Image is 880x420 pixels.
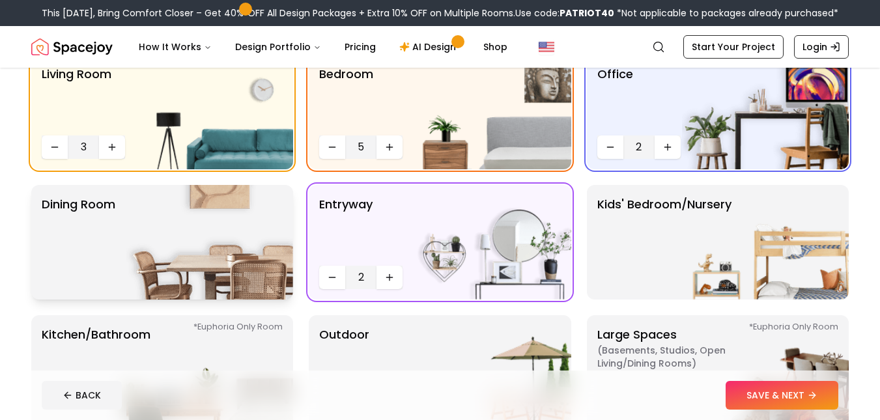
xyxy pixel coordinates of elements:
img: Office [682,55,849,169]
button: Design Portfolio [225,34,332,60]
button: Increase quantity [655,135,681,159]
button: Increase quantity [99,135,125,159]
button: SAVE & NEXT [726,381,838,410]
a: AI Design [389,34,470,60]
button: Increase quantity [376,135,403,159]
span: ( Basements, Studios, Open living/dining rooms ) [597,344,760,370]
span: *Not applicable to packages already purchased* [614,7,838,20]
span: 2 [629,139,649,155]
a: Pricing [334,34,386,60]
a: Start Your Project [683,35,784,59]
p: Kitchen/Bathroom [42,326,150,419]
p: Outdoor [319,326,369,419]
button: Decrease quantity [319,135,345,159]
button: BACK [42,381,122,410]
img: Living Room [126,55,293,169]
nav: Main [128,34,518,60]
p: Dining Room [42,195,115,289]
button: Decrease quantity [319,266,345,289]
a: Login [794,35,849,59]
a: Shop [473,34,518,60]
nav: Global [31,26,849,68]
button: Decrease quantity [42,135,68,159]
p: Bedroom [319,65,373,130]
div: This [DATE], Bring Comfort Closer – Get 40% OFF All Design Packages + Extra 10% OFF on Multiple R... [42,7,838,20]
p: Office [597,65,633,130]
img: entryway [405,185,571,300]
span: 2 [350,270,371,285]
span: Use code: [515,7,614,20]
img: Spacejoy Logo [31,34,113,60]
button: How It Works [128,34,222,60]
p: Living Room [42,65,111,130]
p: Kids' Bedroom/Nursery [597,195,731,289]
img: Dining Room [126,185,293,300]
button: Decrease quantity [597,135,623,159]
img: Kids' Bedroom/Nursery [682,185,849,300]
span: 5 [350,139,371,155]
b: PATRIOT40 [560,7,614,20]
a: Spacejoy [31,34,113,60]
img: United States [539,39,554,55]
p: entryway [319,195,373,260]
button: Increase quantity [376,266,403,289]
img: Bedroom [405,55,571,169]
p: Large Spaces [597,326,760,419]
span: 3 [73,139,94,155]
